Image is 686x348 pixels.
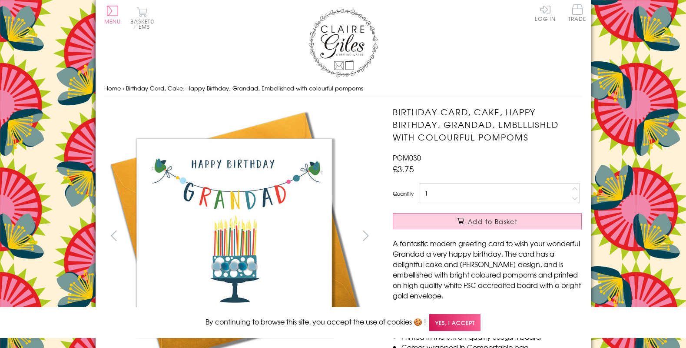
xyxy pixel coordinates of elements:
span: Birthday Card, Cake, Happy Birthday, Grandad, Embellished with colourful pompoms [126,84,363,92]
span: 0 items [134,17,154,30]
label: Quantity [393,190,414,197]
a: Log In [535,4,556,21]
img: Claire Giles Greetings Cards [308,9,378,77]
p: A fantastic modern greeting card to wish your wonderful Grandad a very happy birthday. The card h... [393,238,582,301]
button: Add to Basket [393,213,582,229]
span: Menu [104,17,121,25]
span: Add to Basket [468,217,517,226]
a: Trade [568,4,587,23]
span: Yes, I accept [429,314,481,331]
button: prev [104,226,124,245]
a: Home [104,84,121,92]
h1: Birthday Card, Cake, Happy Birthday, Grandad, Embellished with colourful pompoms [393,106,582,143]
span: Trade [568,4,587,21]
nav: breadcrumbs [104,80,582,97]
span: › [123,84,124,92]
span: POM030 [393,152,421,163]
button: next [356,226,375,245]
span: £3.75 [393,163,414,175]
button: Basket0 items [130,7,154,29]
button: Menu [104,6,121,24]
